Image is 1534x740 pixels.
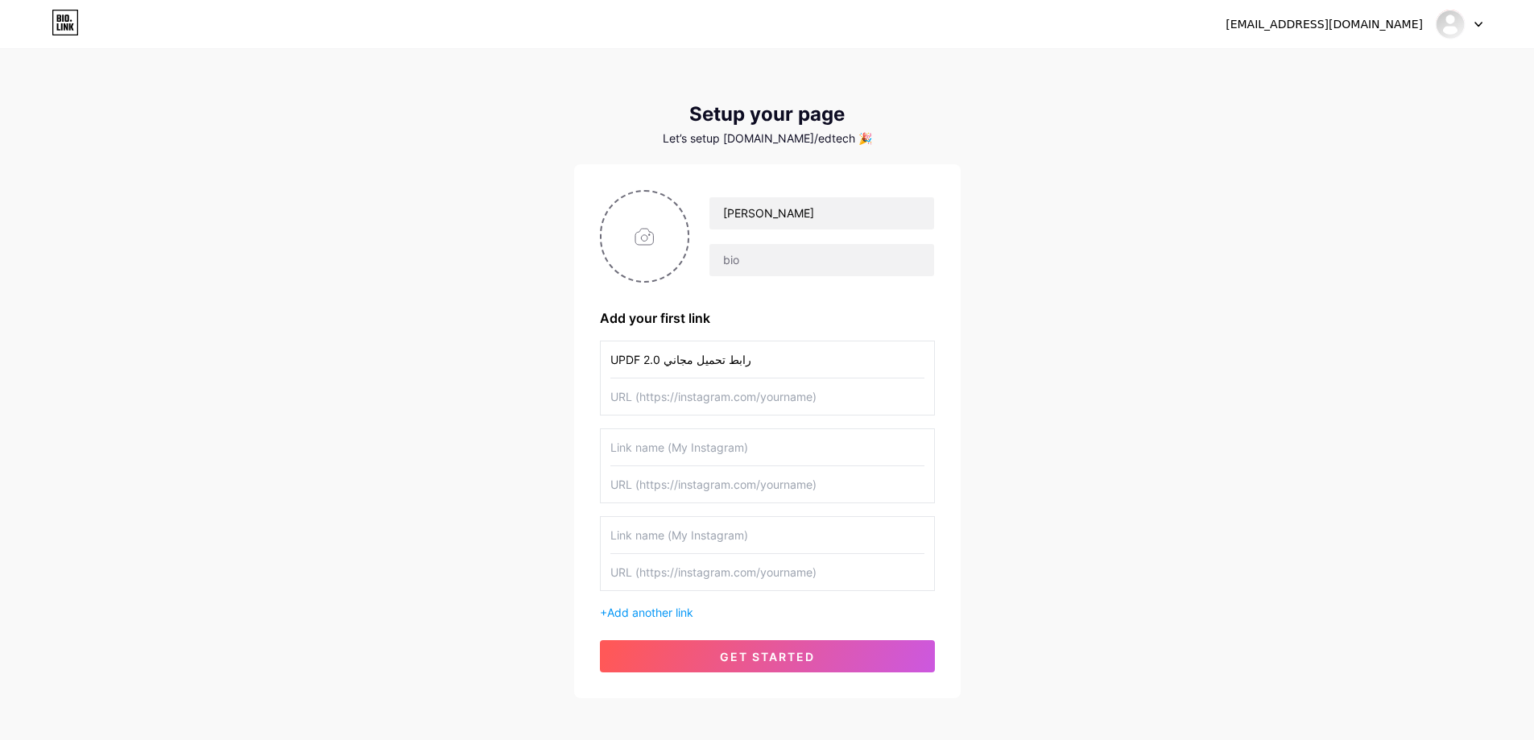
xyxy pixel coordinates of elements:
input: URL (https://instagram.com/yourname) [610,466,924,502]
input: URL (https://instagram.com/yourname) [610,554,924,590]
div: + [600,604,935,621]
input: bio [709,244,933,276]
button: get started [600,640,935,672]
div: Setup your page [574,103,961,126]
input: URL (https://instagram.com/yourname) [610,378,924,415]
div: [EMAIL_ADDRESS][DOMAIN_NAME] [1226,16,1423,33]
span: get started [720,650,815,664]
input: Link name (My Instagram) [610,517,924,553]
span: Add another link [607,606,693,619]
input: Your name [709,197,933,229]
input: Link name (My Instagram) [610,429,924,465]
div: Add your first link [600,308,935,328]
div: Let’s setup [DOMAIN_NAME]/edtech 🎉 [574,132,961,145]
img: edtech [1435,9,1466,39]
input: Link name (My Instagram) [610,341,924,378]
